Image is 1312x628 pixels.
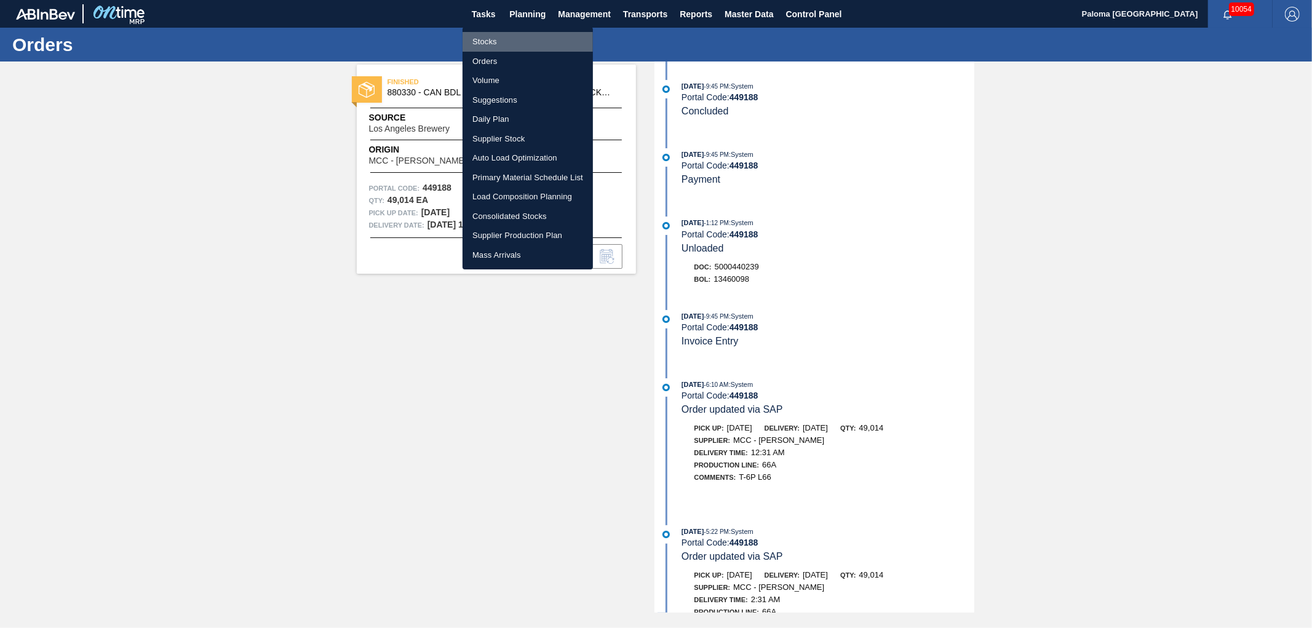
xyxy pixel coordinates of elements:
[463,226,593,245] a: Supplier Production Plan
[463,187,593,207] a: Load Composition Planning
[463,168,593,188] a: Primary Material Schedule List
[463,245,593,265] a: Mass Arrivals
[463,32,593,52] a: Stocks
[463,207,593,226] a: Consolidated Stocks
[463,71,593,90] a: Volume
[463,109,593,129] a: Daily Plan
[463,148,593,168] a: Auto Load Optimization
[463,52,593,71] a: Orders
[463,129,593,149] a: Supplier Stock
[463,90,593,110] a: Suggestions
